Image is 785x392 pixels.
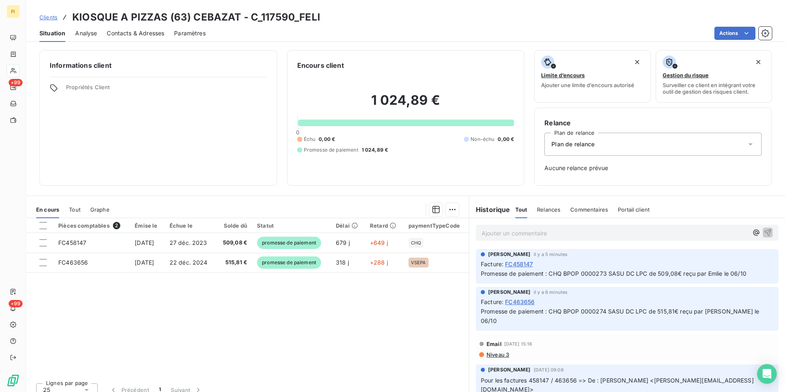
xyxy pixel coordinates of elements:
div: paymentTypeCode [409,222,464,229]
span: 509,08 € [220,239,247,247]
span: Échu [304,136,316,143]
span: Ajouter une limite d’encours autorisé [541,82,634,88]
span: [PERSON_NAME] [488,251,530,258]
span: Propriétés Client [66,84,267,95]
span: FC463656 [58,259,88,266]
span: 318 j [336,259,349,266]
span: [PERSON_NAME] [488,288,530,296]
span: Promesse de paiement : CHQ BPOP 0000274 SASU DC LPC de 515,81€ reçu par [PERSON_NAME] le 06/10 [481,308,761,324]
span: Graphe [90,206,110,213]
span: [DATE] [135,259,154,266]
span: 0 [296,129,299,136]
div: Délai [336,222,360,229]
span: 2 [113,222,120,229]
span: Niveau 3 [486,351,509,358]
h6: Encours client [297,60,344,70]
a: Clients [39,13,57,21]
span: +99 [9,79,23,86]
span: +288 j [370,259,388,266]
h6: Relance [544,118,762,128]
button: Actions [714,27,755,40]
button: Gestion du risqueSurveiller ce client en intégrant votre outil de gestion des risques client. [656,50,772,103]
span: [DATE] [135,239,154,246]
span: Facture : [481,260,503,268]
span: Promesse de paiement [304,146,358,154]
span: Gestion du risque [663,72,709,78]
span: Analyse [75,29,97,37]
span: FC463656 [505,297,535,306]
span: Situation [39,29,65,37]
div: FI [7,5,20,18]
span: il y a 5 minutes [534,252,567,257]
span: Tout [515,206,528,213]
span: Aucune relance prévue [544,164,762,172]
span: promesse de paiement [257,237,321,249]
button: Limite d’encoursAjouter une limite d’encours autorisé [534,50,650,103]
span: Paramètres [174,29,206,37]
span: Tout [69,206,80,213]
img: Logo LeanPay [7,374,20,387]
h3: KIOSQUE A PIZZAS (63) CEBAZAT - C_117590_FELI [72,10,320,25]
span: Plan de relance [551,140,594,148]
span: Non-échu [471,136,494,143]
span: 27 déc. 2023 [170,239,207,246]
div: Émise le [135,222,159,229]
span: Facture : [481,297,503,306]
span: 679 j [336,239,350,246]
span: +99 [9,300,23,307]
span: VSEPA [411,260,426,265]
span: 0,00 € [498,136,514,143]
span: Contacts & Adresses [107,29,164,37]
span: 22 déc. 2024 [170,259,208,266]
span: promesse de paiement [257,256,321,269]
span: En cours [36,206,59,213]
span: 1 024,89 € [362,146,388,154]
span: Relances [537,206,560,213]
span: Clients [39,14,57,21]
span: FC458147 [58,239,86,246]
span: [DATE] 15:16 [504,341,533,346]
div: Pièces comptables [58,222,125,229]
h2: 1 024,89 € [297,92,514,117]
div: Solde dû [220,222,247,229]
span: [PERSON_NAME] [488,366,530,374]
span: Commentaires [570,206,608,213]
span: Promesse de paiement : CHQ BPOP 0000273 SASU DC LPC de 509,08€ reçu par Emlie le 06/10 [481,270,746,277]
h6: Informations client [50,60,267,70]
span: Portail client [618,206,650,213]
div: Échue le [170,222,211,229]
span: 515,81 € [220,258,247,267]
h6: Historique [469,205,510,214]
span: Email [487,341,502,347]
span: Limite d’encours [541,72,585,78]
span: CHQ [411,240,421,245]
span: FC458147 [505,260,533,268]
span: il y a 6 minutes [534,290,567,295]
span: 0,00 € [319,136,335,143]
span: Surveiller ce client en intégrant votre outil de gestion des risques client. [663,82,765,95]
div: Open Intercom Messenger [757,364,777,384]
span: +649 j [370,239,388,246]
div: Retard [370,222,399,229]
span: [DATE] 09:08 [534,367,564,372]
div: Statut [257,222,326,229]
